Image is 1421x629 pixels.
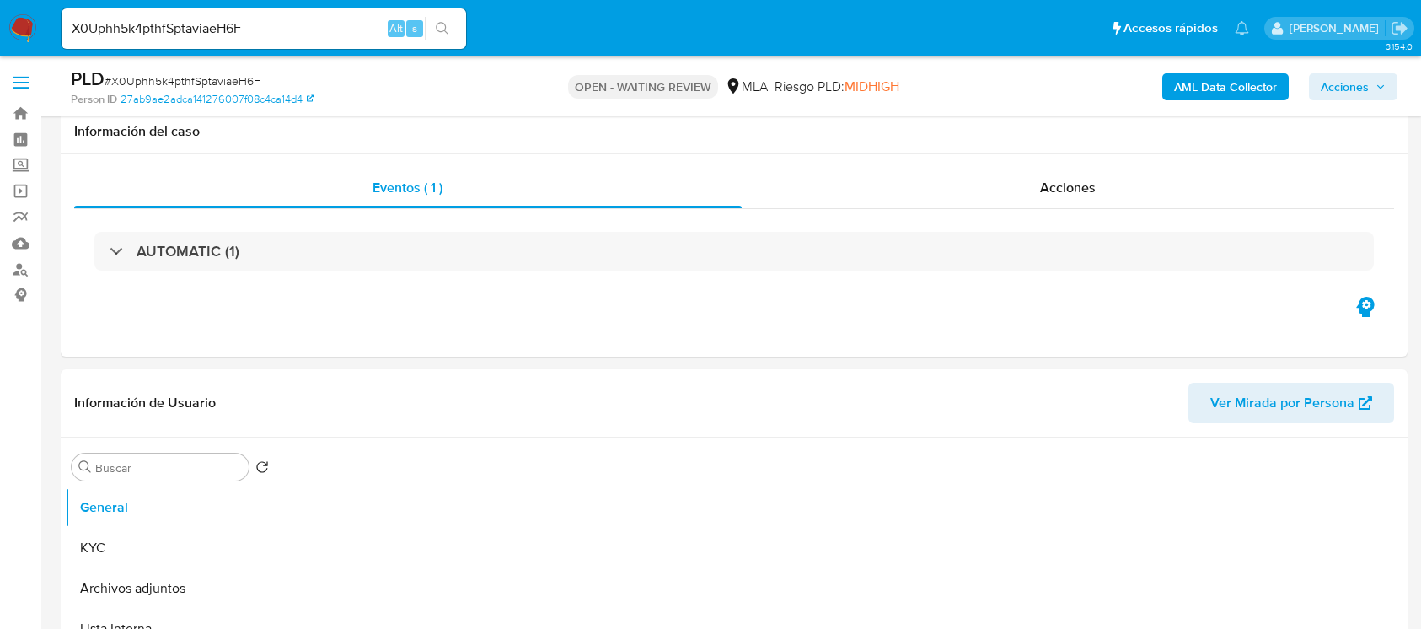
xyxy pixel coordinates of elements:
[74,395,216,411] h1: Información de Usuario
[1321,73,1369,100] span: Acciones
[725,78,768,96] div: MLA
[568,75,718,99] p: OPEN - WAITING REVIEW
[775,78,899,96] span: Riesgo PLD:
[1040,178,1096,197] span: Acciones
[373,178,442,197] span: Eventos ( 1 )
[62,18,466,40] input: Buscar usuario o caso...
[71,92,117,107] b: Person ID
[65,568,276,609] button: Archivos adjuntos
[845,77,899,96] span: MIDHIGH
[71,65,105,92] b: PLD
[1235,21,1249,35] a: Notificaciones
[1123,19,1218,37] span: Accesos rápidos
[389,20,403,36] span: Alt
[1162,73,1289,100] button: AML Data Collector
[1309,73,1397,100] button: Acciones
[121,92,314,107] a: 27ab9ae2adca141276007f08c4ca14d4
[425,17,459,40] button: search-icon
[105,73,260,89] span: # X0Uphh5k4pthfSptaviaeH6F
[1391,19,1408,37] a: Salir
[137,242,239,261] h3: AUTOMATIC (1)
[94,232,1374,271] div: AUTOMATIC (1)
[65,487,276,528] button: General
[95,460,242,476] input: Buscar
[1290,20,1385,36] p: florencia.merelli@mercadolibre.com
[1174,73,1277,100] b: AML Data Collector
[78,460,92,474] button: Buscar
[255,460,269,479] button: Volver al orden por defecto
[65,528,276,568] button: KYC
[1210,383,1354,423] span: Ver Mirada por Persona
[1188,383,1394,423] button: Ver Mirada por Persona
[74,123,1394,140] h1: Información del caso
[412,20,417,36] span: s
